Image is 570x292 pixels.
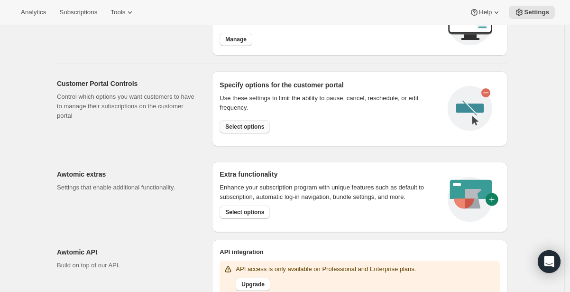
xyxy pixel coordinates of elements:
[59,9,97,16] span: Subscriptions
[57,183,197,192] p: Settings that enable additional functionality.
[464,6,507,19] button: Help
[220,206,270,219] button: Select options
[57,170,197,179] h2: Awtomic extras
[15,6,52,19] button: Analytics
[509,6,555,19] button: Settings
[110,9,125,16] span: Tools
[241,281,265,288] span: Upgrade
[105,6,140,19] button: Tools
[220,94,440,113] div: Use these settings to limit the ability to pause, cancel, reschedule, or edit frequency.
[538,250,561,273] div: Open Intercom Messenger
[57,79,197,88] h2: Customer Portal Controls
[225,36,247,43] span: Manage
[225,208,264,216] span: Select options
[21,9,46,16] span: Analytics
[57,261,197,270] p: Build on top of our API.
[236,278,270,291] button: Upgrade
[524,9,549,16] span: Settings
[54,6,103,19] button: Subscriptions
[220,247,500,257] h2: API integration
[220,120,270,133] button: Select options
[225,123,264,131] span: Select options
[220,183,436,202] p: Enhance your subscription program with unique features such as default to subscription, automatic...
[57,92,197,121] p: Control which options you want customers to have to manage their subscriptions on the customer po...
[220,170,277,179] h2: Extra functionality
[479,9,492,16] span: Help
[220,33,252,46] button: Manage
[220,80,440,90] h2: Specify options for the customer portal
[236,264,416,274] p: API access is only available on Professional and Enterprise plans.
[57,247,197,257] h2: Awtomic API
